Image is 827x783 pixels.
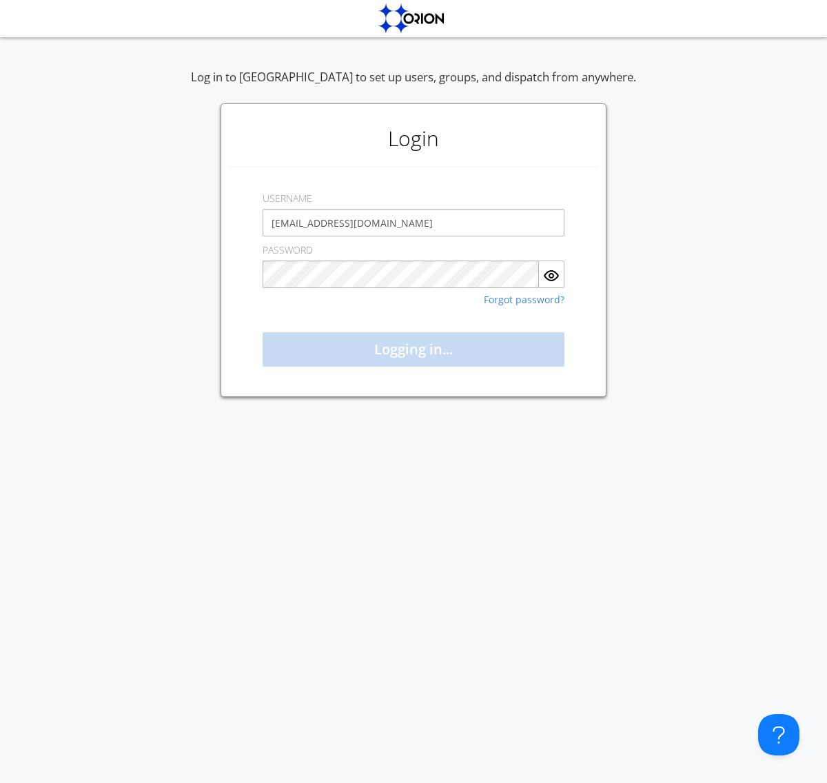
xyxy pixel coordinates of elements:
img: eye.svg [543,267,560,284]
a: Forgot password? [484,295,564,305]
iframe: Toggle Customer Support [758,714,799,755]
label: USERNAME [263,192,312,205]
button: Logging in... [263,332,564,367]
h1: Login [228,111,599,166]
button: Show Password [539,261,564,288]
input: Password [263,261,539,288]
label: PASSWORD [263,243,313,257]
div: Log in to [GEOGRAPHIC_DATA] to set up users, groups, and dispatch from anywhere. [191,69,636,103]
